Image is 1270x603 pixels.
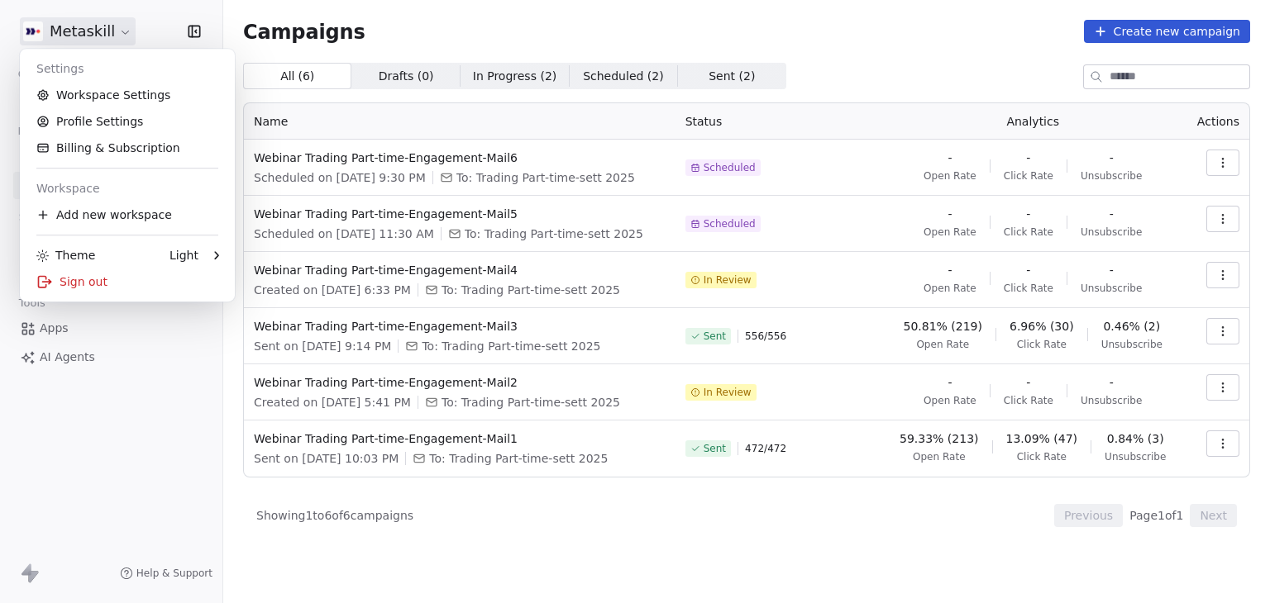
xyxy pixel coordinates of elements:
[26,268,228,295] div: Sign out
[26,108,228,135] a: Profile Settings
[26,82,228,108] a: Workspace Settings
[26,55,228,82] div: Settings
[26,175,228,202] div: Workspace
[36,247,95,264] div: Theme
[26,135,228,161] a: Billing & Subscription
[169,247,198,264] div: Light
[26,202,228,228] div: Add new workspace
